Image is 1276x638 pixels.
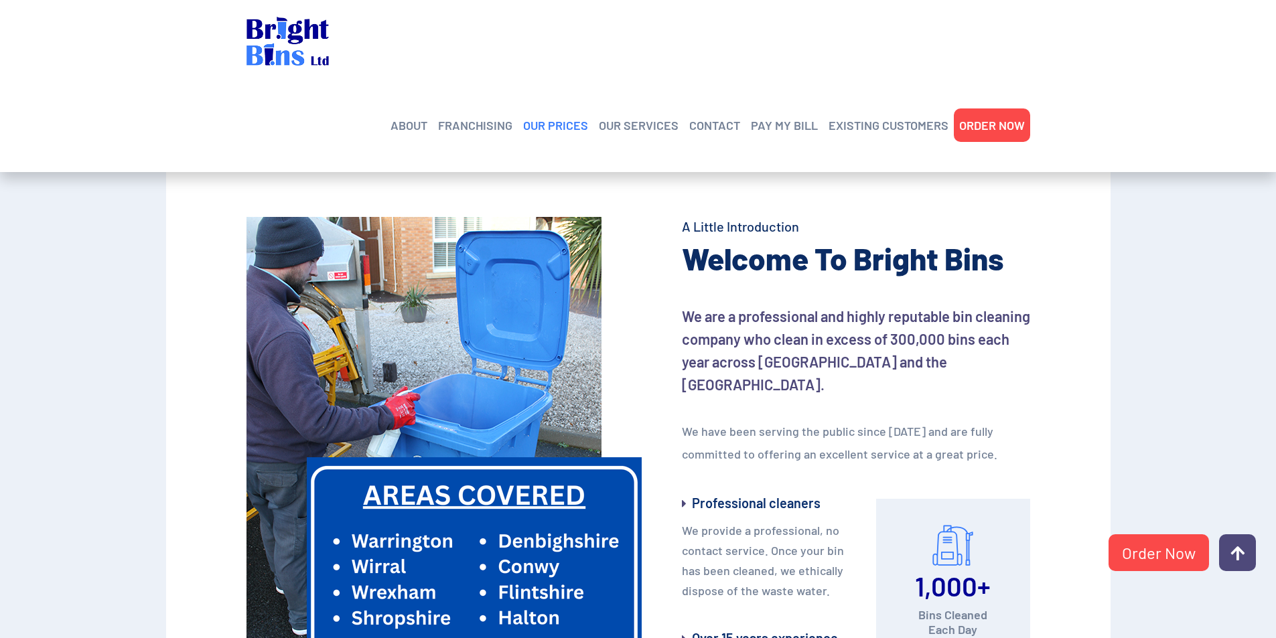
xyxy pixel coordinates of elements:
a: PAY MY BILL [751,115,818,135]
h4: Professional cleaners [682,493,859,512]
h5: Bins Cleaned Each Day [903,607,1003,637]
h4: A Little Introduction [682,217,1030,236]
span: 1,000+ [915,570,991,602]
p: We have been serving the public since [DATE] and are fully committed to offering an excellent ser... [682,420,1030,465]
h3: We are a professional and highly reputable bin cleaning company who clean in excess of 300,000 bi... [682,305,1030,396]
a: FRANCHISING [438,115,512,135]
a: ABOUT [391,115,427,135]
h2: Welcome To Bright Bins [682,238,1030,278]
a: OUR SERVICES [599,115,679,135]
a: ORDER NOW [959,115,1025,135]
p: We provide a professional, no contact service. Once your bin has been cleaned, we ethically dispo... [682,520,859,601]
a: EXISTING CUSTOMERS [829,115,948,135]
a: OUR PRICES [523,115,588,135]
a: Order Now [1109,534,1209,571]
a: CONTACT [689,115,740,135]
